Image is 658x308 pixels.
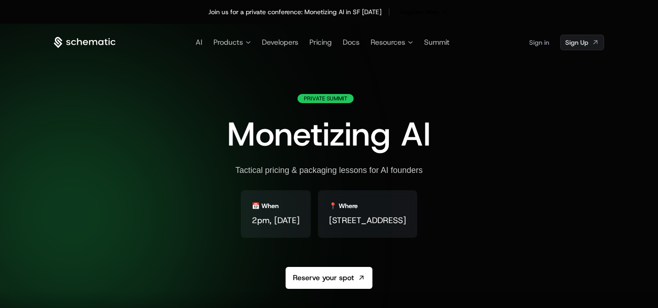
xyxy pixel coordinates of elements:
a: [object Object] [560,35,604,50]
a: Pricing [309,37,332,47]
span: Resources [371,37,405,48]
a: Developers [262,37,298,47]
a: Summit [424,37,450,47]
a: Sign in [529,35,549,50]
a: [object Object] [397,5,450,18]
div: Tactical pricing & packaging lessons for AI founders [235,165,423,176]
a: Reserve your spot [286,267,372,289]
span: 2pm, [DATE] [252,214,300,227]
span: Monetizing AI [227,112,431,156]
div: 📍 Where [329,201,358,210]
span: [STREET_ADDRESS] [329,214,406,227]
a: AI [196,37,202,47]
span: Products [213,37,243,48]
div: Private Summit [297,94,354,103]
span: Register Now [399,7,438,16]
div: Join us for a private conference: Monetizing AI in SF [DATE] [208,7,382,16]
span: Sign Up [565,38,588,47]
div: 📅 When [252,201,279,210]
a: Docs [343,37,360,47]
